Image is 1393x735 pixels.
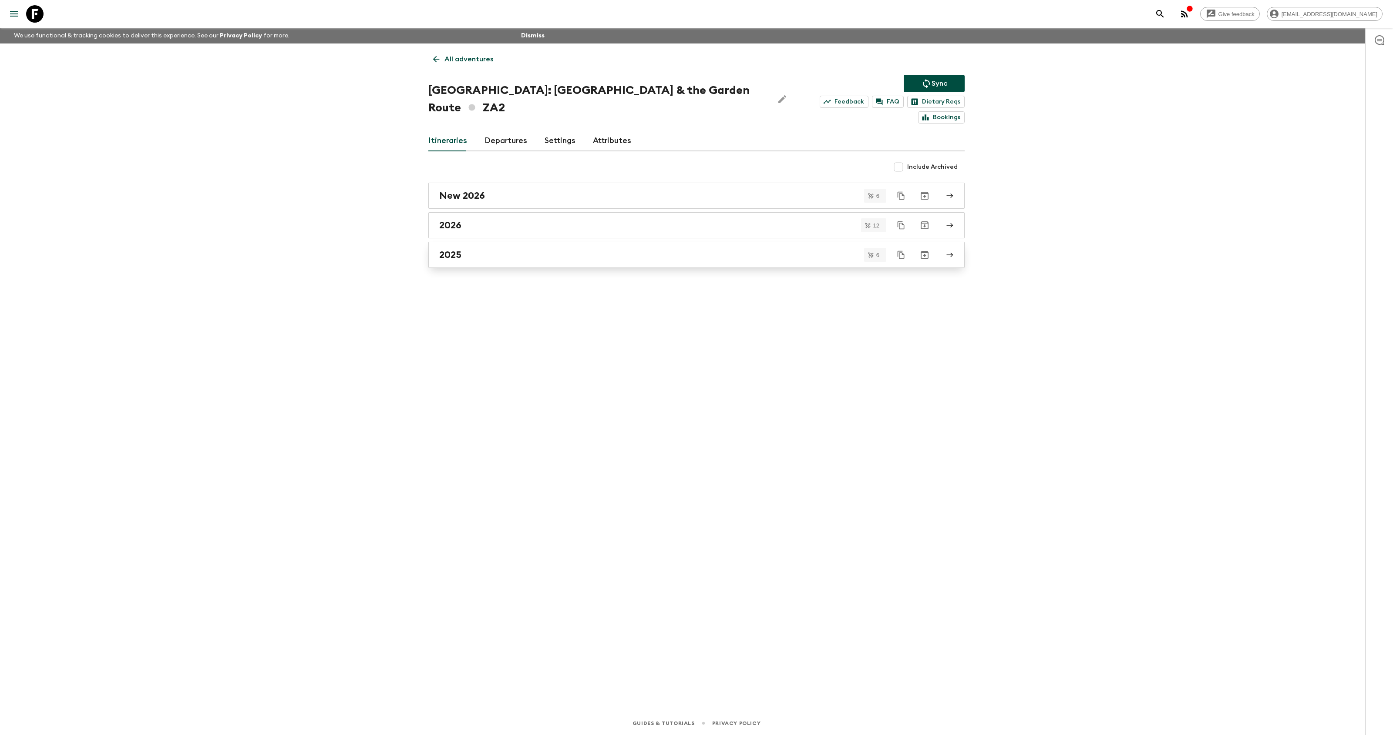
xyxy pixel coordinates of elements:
[10,28,293,43] p: We use functional & tracking cookies to deliver this experience. See our for more.
[220,33,262,39] a: Privacy Policy
[439,249,461,261] h2: 2025
[428,50,498,68] a: All adventures
[893,247,909,263] button: Duplicate
[916,217,933,234] button: Archive
[444,54,493,64] p: All adventures
[519,30,547,42] button: Dismiss
[1277,11,1382,17] span: [EMAIL_ADDRESS][DOMAIN_NAME]
[428,130,467,151] a: Itineraries
[820,96,868,108] a: Feedback
[439,190,485,201] h2: New 2026
[5,5,23,23] button: menu
[439,220,461,231] h2: 2026
[893,188,909,204] button: Duplicate
[907,96,965,108] a: Dietary Reqs
[712,718,760,728] a: Privacy Policy
[428,212,965,238] a: 2026
[932,78,947,89] p: Sync
[916,187,933,204] button: Archive
[1200,7,1260,21] a: Give feedback
[428,242,965,268] a: 2025
[593,130,631,151] a: Attributes
[428,82,767,117] h1: [GEOGRAPHIC_DATA]: [GEOGRAPHIC_DATA] & the Garden Route ZA2
[1151,5,1169,23] button: search adventures
[893,217,909,233] button: Duplicate
[871,252,885,258] span: 6
[868,223,885,228] span: 12
[871,193,885,199] span: 6
[916,246,933,264] button: Archive
[428,183,965,209] a: New 2026
[1267,7,1383,21] div: [EMAIL_ADDRESS][DOMAIN_NAME]
[485,130,527,151] a: Departures
[633,718,695,728] a: Guides & Tutorials
[918,111,965,124] a: Bookings
[904,75,965,92] button: Sync adventure departures to the booking engine
[907,163,958,171] span: Include Archived
[872,96,904,108] a: FAQ
[774,82,791,117] button: Edit Adventure Title
[545,130,575,151] a: Settings
[1214,11,1259,17] span: Give feedback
